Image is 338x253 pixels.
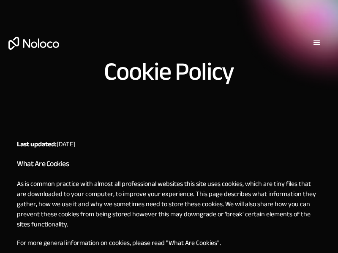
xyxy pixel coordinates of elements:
[169,237,217,249] a: What Are Cookies
[17,139,321,149] p: [DATE]
[17,238,321,248] p: For more general information on cookies, please read " ".
[17,138,57,151] strong: Last updated:
[304,30,330,56] div: menu
[17,158,321,170] h3: What Are Cookies
[17,179,321,229] p: As is common practice with almost all professional websites this site uses cookies, which are tin...
[8,37,59,50] a: home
